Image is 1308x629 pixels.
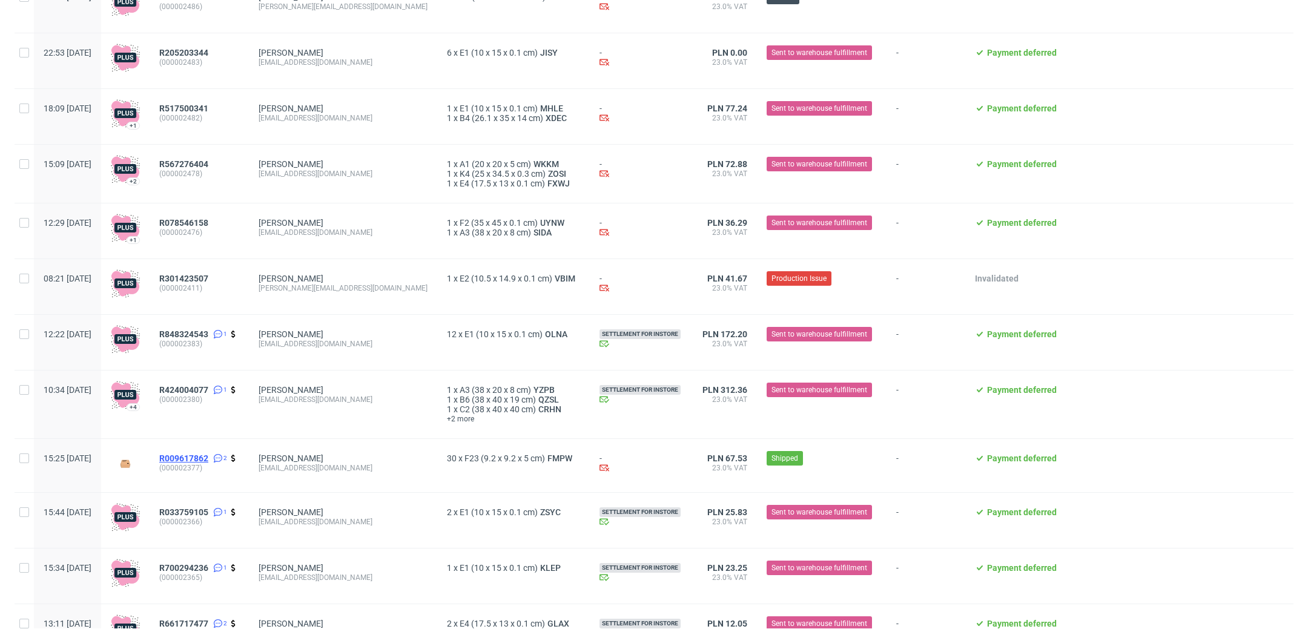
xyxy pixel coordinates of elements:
[44,563,91,573] span: 15:34 [DATE]
[447,274,452,283] span: 1
[447,414,580,424] span: +2 more
[771,453,798,464] span: Shipped
[111,502,140,532] img: plus-icon.676465ae8f3a83198b3f.png
[159,104,211,113] a: R517500341
[130,178,137,185] div: +2
[159,619,208,628] span: R661717477
[987,218,1057,228] span: Payment deferred
[447,395,580,404] div: x
[259,563,323,573] a: [PERSON_NAME]
[259,283,428,293] div: [PERSON_NAME][EMAIL_ADDRESS][DOMAIN_NAME]
[771,618,867,629] span: Sent to warehouse fulfillment
[447,395,452,404] span: 1
[896,274,956,300] span: -
[111,455,140,472] img: version_two_editor_design
[702,517,747,527] span: 23.0% VAT
[447,179,452,188] span: 1
[159,228,239,237] span: (000002476)
[159,159,211,169] a: R567276404
[447,404,580,414] div: x
[712,48,747,58] span: PLN 0.00
[538,104,566,113] a: MHLE
[447,563,452,573] span: 1
[464,453,545,463] span: F23 (9.2 x 9.2 x 5 cm)
[159,274,211,283] a: R301423507
[447,329,457,339] span: 12
[259,159,323,169] a: [PERSON_NAME]
[460,619,545,628] span: E4 (17.5 x 13 x 0.1 cm)
[771,273,827,284] span: Production Issue
[599,218,683,239] div: -
[447,113,452,123] span: 1
[447,169,580,179] div: x
[460,228,531,237] span: A3 (38 x 20 x 8 cm)
[44,218,91,228] span: 12:29 [DATE]
[599,48,683,69] div: -
[552,274,578,283] span: VBIM
[447,159,452,169] span: 1
[460,218,538,228] span: F2 (35 x 45 x 0.1 cm)
[44,453,91,463] span: 15:25 [DATE]
[159,104,208,113] span: R517500341
[259,218,323,228] a: [PERSON_NAME]
[460,169,546,179] span: K4 (25 x 34.5 x 0.3 cm)
[707,218,747,228] span: PLN 36.29
[447,48,580,58] div: x
[771,507,867,518] span: Sent to warehouse fulfillment
[599,507,681,517] span: Settlement for InStore
[259,339,428,349] div: [EMAIL_ADDRESS][DOMAIN_NAME]
[44,104,91,113] span: 18:09 [DATE]
[447,453,457,463] span: 30
[159,329,208,339] span: R848324543
[536,404,564,414] a: CRHN
[702,339,747,349] span: 23.0% VAT
[447,48,452,58] span: 6
[259,573,428,582] div: [EMAIL_ADDRESS][DOMAIN_NAME]
[159,113,239,123] span: (000002482)
[130,237,137,243] div: +1
[159,218,211,228] a: R078546158
[159,385,211,395] a: R424004077
[223,563,227,573] span: 1
[259,113,428,123] div: [EMAIL_ADDRESS][DOMAIN_NAME]
[159,517,239,527] span: (000002366)
[531,159,561,169] a: WKKM
[599,104,683,125] div: -
[896,48,956,74] span: -
[543,329,570,339] a: OLNA
[447,113,580,123] div: x
[159,58,239,67] span: (000002483)
[259,619,323,628] a: [PERSON_NAME]
[538,563,563,573] span: KLEP
[702,395,747,404] span: 23.0% VAT
[111,380,140,409] img: plus-icon.676465ae8f3a83198b3f.png
[130,404,137,410] div: +4
[599,385,681,395] span: Settlement for InStore
[447,563,580,573] div: x
[259,453,323,463] a: [PERSON_NAME]
[111,324,140,354] img: plus-icon.676465ae8f3a83198b3f.png
[702,58,747,67] span: 23.0% VAT
[211,563,227,573] a: 1
[896,104,956,130] span: -
[896,385,956,424] span: -
[536,395,561,404] span: QZSL
[702,385,747,395] span: PLN 312.36
[159,48,208,58] span: R205203344
[44,159,91,169] span: 15:09 [DATE]
[447,385,452,395] span: 1
[599,619,681,628] span: Settlement for InStore
[447,619,580,628] div: x
[259,48,323,58] a: [PERSON_NAME]
[211,453,227,463] a: 2
[546,169,569,179] a: ZOSI
[111,154,140,183] img: plus-icon.676465ae8f3a83198b3f.png
[702,283,747,293] span: 23.0% VAT
[447,104,452,113] span: 1
[707,507,747,517] span: PLN 25.83
[531,228,554,237] a: SIDA
[159,507,208,517] span: R033759105
[447,507,580,517] div: x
